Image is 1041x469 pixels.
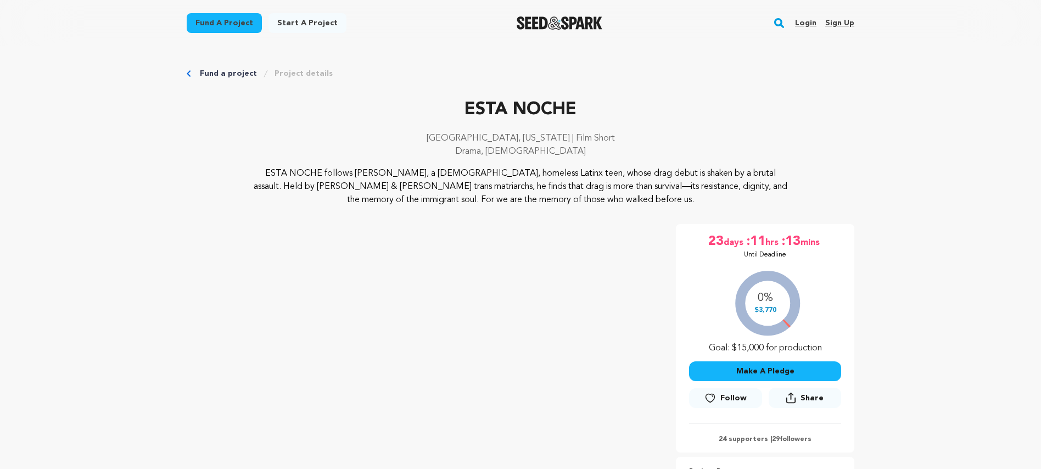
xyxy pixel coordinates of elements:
span: days [724,233,746,250]
span: Share [769,388,841,412]
span: :13 [781,233,801,250]
button: Make A Pledge [689,361,841,381]
button: Share [769,388,841,408]
p: [GEOGRAPHIC_DATA], [US_STATE] | Film Short [187,132,854,145]
span: 29 [772,436,780,443]
span: Follow [720,393,747,404]
p: ESTA NOCHE [187,97,854,123]
img: Seed&Spark Logo Dark Mode [517,16,603,30]
p: 24 supporters | followers [689,435,841,444]
span: hrs [765,233,781,250]
span: mins [801,233,822,250]
p: Drama, [DEMOGRAPHIC_DATA] [187,145,854,158]
span: 23 [708,233,724,250]
a: Start a project [268,13,346,33]
span: :11 [746,233,765,250]
span: Share [801,393,824,404]
p: Until Deadline [744,250,786,259]
a: Seed&Spark Homepage [517,16,603,30]
a: Sign up [825,14,854,32]
a: Login [795,14,816,32]
div: Breadcrumb [187,68,854,79]
p: ESTA NOCHE follows [PERSON_NAME], a [DEMOGRAPHIC_DATA], homeless Latinx teen, whose drag debut is... [254,167,788,206]
a: Project details [275,68,333,79]
a: Follow [689,388,762,408]
a: Fund a project [187,13,262,33]
a: Fund a project [200,68,257,79]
